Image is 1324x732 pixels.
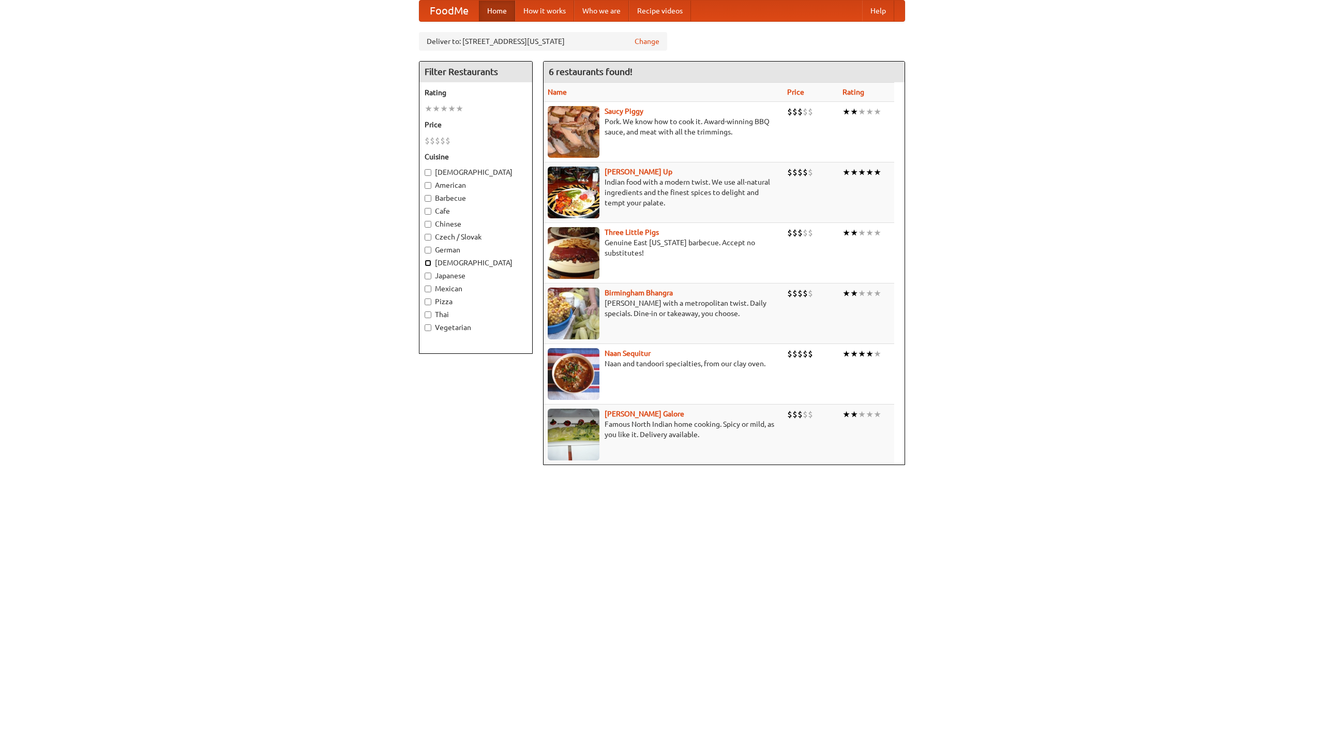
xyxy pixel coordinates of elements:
[858,106,866,117] li: ★
[842,167,850,178] li: ★
[425,247,431,253] input: German
[850,409,858,420] li: ★
[808,409,813,420] li: $
[858,288,866,299] li: ★
[425,283,527,294] label: Mexican
[787,88,804,96] a: Price
[792,348,798,360] li: $
[858,348,866,360] li: ★
[419,32,667,51] div: Deliver to: [STREET_ADDRESS][US_STATE]
[419,62,532,82] h4: Filter Restaurants
[432,103,440,114] li: ★
[425,234,431,241] input: Czech / Slovak
[808,106,813,117] li: $
[605,107,643,115] b: Saucy Piggy
[605,410,684,418] a: [PERSON_NAME] Galore
[548,237,779,258] p: Genuine East [US_STATE] barbecue. Accept no substitutes!
[874,167,881,178] li: ★
[425,152,527,162] h5: Cuisine
[605,349,651,357] a: Naan Sequitur
[792,288,798,299] li: $
[425,167,527,177] label: [DEMOGRAPHIC_DATA]
[605,168,672,176] a: [PERSON_NAME] Up
[842,106,850,117] li: ★
[787,409,792,420] li: $
[808,288,813,299] li: $
[440,103,448,114] li: ★
[842,348,850,360] li: ★
[842,88,864,96] a: Rating
[858,167,866,178] li: ★
[798,409,803,420] li: $
[425,324,431,331] input: Vegetarian
[787,227,792,238] li: $
[548,288,599,339] img: bhangra.jpg
[792,167,798,178] li: $
[425,180,527,190] label: American
[787,348,792,360] li: $
[425,206,527,216] label: Cafe
[430,135,435,146] li: $
[842,288,850,299] li: ★
[548,167,599,218] img: curryup.jpg
[425,260,431,266] input: [DEMOGRAPHIC_DATA]
[803,288,808,299] li: $
[866,409,874,420] li: ★
[866,167,874,178] li: ★
[425,309,527,320] label: Thai
[548,177,779,208] p: Indian food with a modern twist. We use all-natural ingredients and the finest spices to delight ...
[874,106,881,117] li: ★
[548,106,599,158] img: saucy.jpg
[803,348,808,360] li: $
[515,1,574,21] a: How it works
[425,208,431,215] input: Cafe
[574,1,629,21] a: Who we are
[425,219,527,229] label: Chinese
[803,106,808,117] li: $
[858,227,866,238] li: ★
[858,409,866,420] li: ★
[548,116,779,137] p: Pork. We know how to cook it. Award-winning BBQ sauce, and meat with all the trimmings.
[866,106,874,117] li: ★
[798,106,803,117] li: $
[425,119,527,130] h5: Price
[866,348,874,360] li: ★
[425,193,527,203] label: Barbecue
[425,311,431,318] input: Thai
[548,419,779,440] p: Famous North Indian home cooking. Spicy or mild, as you like it. Delivery available.
[605,289,673,297] a: Birmingham Bhangra
[548,358,779,369] p: Naan and tandoori specialties, from our clay oven.
[548,409,599,460] img: currygalore.jpg
[425,273,431,279] input: Japanese
[425,322,527,333] label: Vegetarian
[842,227,850,238] li: ★
[850,106,858,117] li: ★
[549,67,633,77] ng-pluralize: 6 restaurants found!
[787,288,792,299] li: $
[456,103,463,114] li: ★
[866,288,874,299] li: ★
[850,227,858,238] li: ★
[425,271,527,281] label: Japanese
[866,227,874,238] li: ★
[629,1,691,21] a: Recipe videos
[787,106,792,117] li: $
[803,227,808,238] li: $
[448,103,456,114] li: ★
[435,135,440,146] li: $
[792,227,798,238] li: $
[425,245,527,255] label: German
[425,286,431,292] input: Mexican
[548,348,599,400] img: naansequitur.jpg
[445,135,450,146] li: $
[425,296,527,307] label: Pizza
[605,228,659,236] a: Three Little Pigs
[792,106,798,117] li: $
[808,167,813,178] li: $
[425,298,431,305] input: Pizza
[425,182,431,189] input: American
[479,1,515,21] a: Home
